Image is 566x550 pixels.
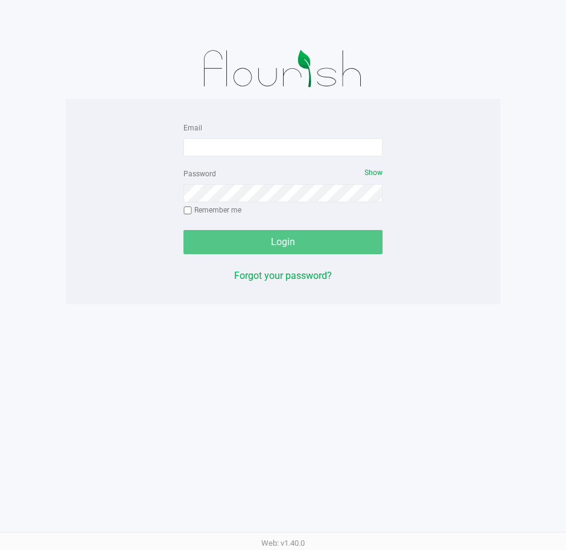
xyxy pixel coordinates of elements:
[183,123,202,133] label: Email
[183,168,216,179] label: Password
[364,168,383,177] span: Show
[183,206,192,215] input: Remember me
[234,269,332,283] button: Forgot your password?
[261,539,305,548] span: Web: v1.40.0
[183,205,241,216] label: Remember me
